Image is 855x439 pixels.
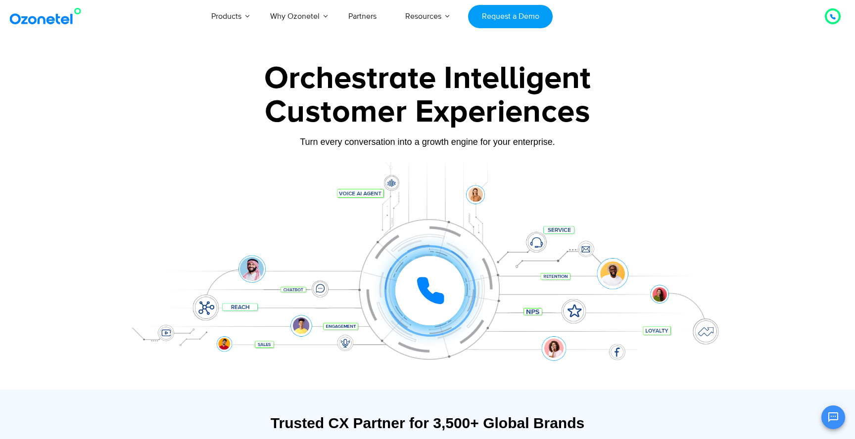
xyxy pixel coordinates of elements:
[118,88,737,136] div: Customer Experiences
[123,414,732,432] div: Trusted CX Partner for 3,500+ Global Brands
[468,5,553,28] a: Request a Demo
[821,405,845,429] button: Open chat
[118,63,737,94] div: Orchestrate Intelligent
[118,136,737,147] div: Turn every conversation into a growth engine for your enterprise.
